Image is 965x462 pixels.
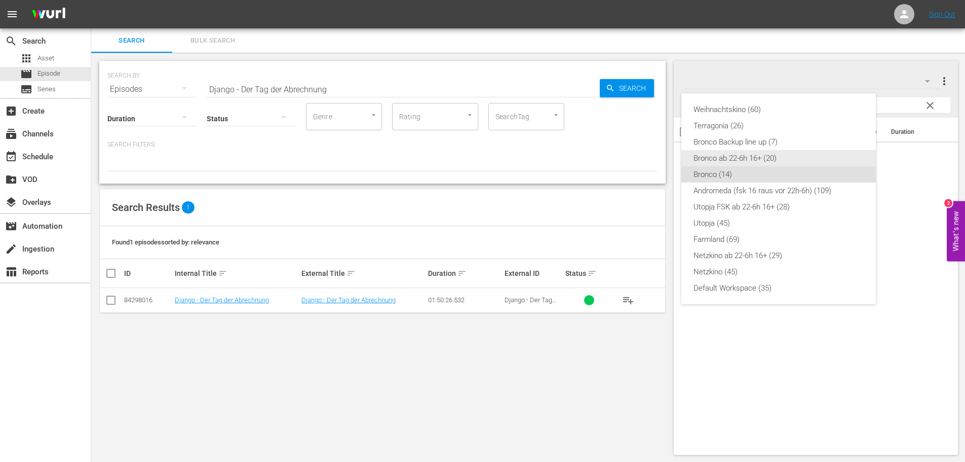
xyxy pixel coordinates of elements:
div: Utopja FSK ab 22-6h 16+ (28) [693,199,864,215]
div: Netzkino (45) [693,264,864,280]
div: 2 [944,199,952,207]
div: Bronco (14) [693,166,864,183]
div: Default Workspace (35) [693,280,864,296]
button: Open Feedback Widget [947,201,965,261]
div: Bronco ab 22-6h 16+ (20) [693,150,864,166]
div: Andromeda (fsk 16 raus vor 22h-6h) (109) [693,183,864,199]
div: Bronco Backup line up (7) [693,134,864,150]
div: Utopja (45) [693,215,864,231]
div: Terragonia (26) [693,118,864,134]
div: Weihnachtskino (60) [693,101,864,118]
div: Netzkino ab 22-6h 16+ (29) [693,247,864,264]
div: Farmland (69) [693,231,864,247]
